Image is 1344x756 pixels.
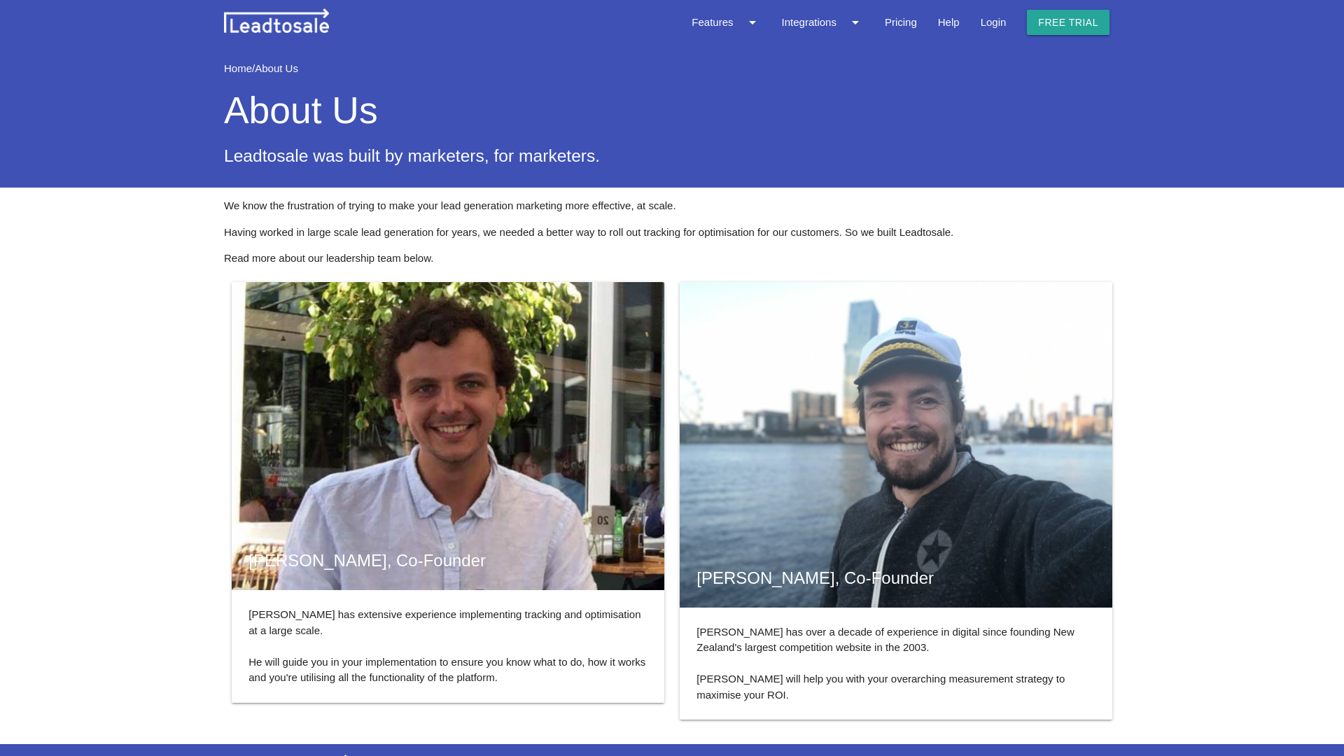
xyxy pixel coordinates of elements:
[224,62,252,74] a: Home
[224,146,1120,165] h4: Leadtosale was built by marketers, for marketers.
[248,607,647,638] p: [PERSON_NAME] has extensive experience implementing tracking and optimisation at a large scale.
[224,251,1120,267] p: Read more about our leadership team below.
[224,8,329,33] img: leadtosale.png
[696,624,1095,656] p: [PERSON_NAME] has over a decade of experience in digital since founding New Zealand's largest com...
[696,671,1095,703] p: [PERSON_NAME] will help you with your overarching measurement strategy to maximise your ROI.
[1027,10,1109,35] a: Free trial
[224,76,1120,132] h1: About Us
[224,225,1120,241] p: Having worked in large scale lead generation for years, we needed a better way to roll out tracki...
[248,654,647,686] p: He will guide you in your implementation to ensure you know what to do, how it works and you're u...
[255,62,298,74] a: About Us
[224,198,1120,214] p: We know the frustration of trying to make your lead generation marketing more effective, at scale.
[224,61,1120,77] div: /
[232,531,503,590] span: [PERSON_NAME], Co-Founder
[680,549,951,608] span: [PERSON_NAME], Co-Founder
[232,282,664,590] img: Curtis our Co-Founder
[680,282,1112,607] img: Mike our Co-Founder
